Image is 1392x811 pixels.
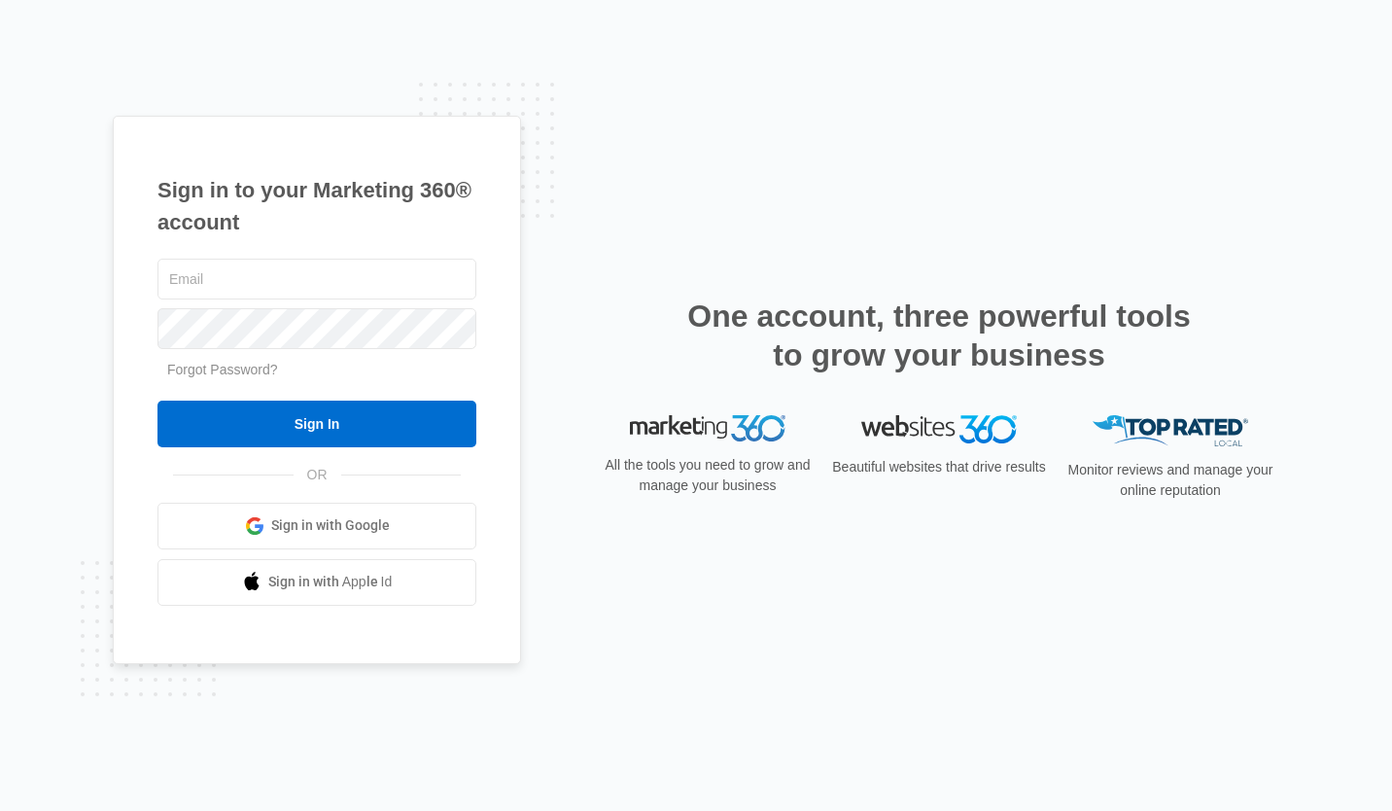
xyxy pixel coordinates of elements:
[157,401,476,447] input: Sign In
[268,572,393,592] span: Sign in with Apple Id
[861,415,1017,443] img: Websites 360
[167,362,278,377] a: Forgot Password?
[681,297,1197,374] h2: One account, three powerful tools to grow your business
[1093,415,1248,447] img: Top Rated Local
[294,465,341,485] span: OR
[830,457,1048,477] p: Beautiful websites that drive results
[157,174,476,238] h1: Sign in to your Marketing 360® account
[157,559,476,606] a: Sign in with Apple Id
[271,515,390,536] span: Sign in with Google
[599,455,817,496] p: All the tools you need to grow and manage your business
[157,503,476,549] a: Sign in with Google
[630,415,785,442] img: Marketing 360
[157,259,476,300] input: Email
[1061,460,1279,501] p: Monitor reviews and manage your online reputation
